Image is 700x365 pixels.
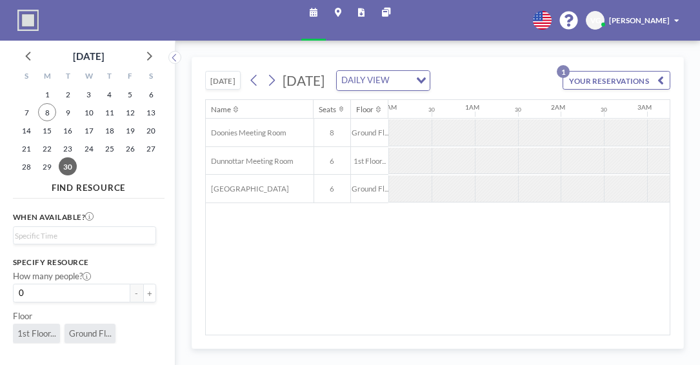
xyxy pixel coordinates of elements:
h3: Specify resource [13,257,156,267]
span: [DATE] [283,72,325,88]
span: Friday, September 19, 2025 [121,121,139,139]
span: 1st Floor... [351,156,388,166]
span: VG [590,15,601,25]
div: S [141,68,161,85]
span: Thursday, September 25, 2025 [101,139,119,157]
span: Tuesday, September 9, 2025 [59,103,77,121]
span: Friday, September 5, 2025 [121,85,139,103]
span: Sunday, September 28, 2025 [17,157,35,175]
button: YOUR RESERVATIONS1 [563,71,670,90]
div: Seats [319,104,336,114]
span: Dunnottar Meeting Room [206,156,294,166]
span: Monday, September 15, 2025 [38,121,56,139]
span: Wednesday, September 3, 2025 [80,85,98,103]
span: 6 [314,156,350,166]
span: Saturday, September 6, 2025 [142,85,160,103]
div: S [16,68,37,85]
label: Floor [13,311,32,322]
span: [GEOGRAPHIC_DATA] [206,184,289,193]
div: F [120,68,141,85]
div: 30 [601,106,607,113]
span: Saturday, September 20, 2025 [142,121,160,139]
div: Search for option [337,71,430,90]
span: Ground Fl... [351,184,388,193]
input: Search for option [15,230,148,241]
span: 6 [314,184,350,193]
span: DAILY VIEW [339,74,392,88]
input: Search for option [394,74,408,88]
span: Monday, September 22, 2025 [38,139,56,157]
div: 3AM [637,103,652,112]
span: Friday, September 12, 2025 [121,103,139,121]
button: [DATE] [205,71,241,90]
span: 8 [314,128,350,137]
button: - [130,284,143,302]
div: M [37,68,57,85]
span: Monday, September 8, 2025 [38,103,56,121]
span: Tuesday, September 23, 2025 [59,139,77,157]
div: T [57,68,78,85]
div: W [79,68,99,85]
span: Saturday, September 27, 2025 [142,139,160,157]
div: Name [211,104,231,114]
span: Thursday, September 18, 2025 [101,121,119,139]
span: Sunday, September 21, 2025 [17,139,35,157]
span: Friday, September 26, 2025 [121,139,139,157]
span: Thursday, September 4, 2025 [101,85,119,103]
span: Sunday, September 14, 2025 [17,121,35,139]
div: Search for option [14,227,155,244]
label: How many people? [13,271,91,282]
span: [PERSON_NAME] [609,15,670,25]
div: Floor [356,104,374,114]
span: Wednesday, September 10, 2025 [80,103,98,121]
span: Monday, September 29, 2025 [38,157,56,175]
span: Tuesday, September 16, 2025 [59,121,77,139]
span: Wednesday, September 24, 2025 [80,139,98,157]
div: 30 [515,106,521,113]
span: Sunday, September 7, 2025 [17,103,35,121]
p: 1 [557,65,570,78]
span: Tuesday, September 2, 2025 [59,85,77,103]
div: 1AM [465,103,479,112]
h4: FIND RESOURCE [13,179,165,193]
span: Ground Fl... [351,128,388,137]
button: + [143,284,156,302]
img: organization-logo [17,10,39,31]
div: [DATE] [73,47,105,65]
div: 2AM [551,103,565,112]
div: T [99,68,120,85]
span: Doonies Meeting Room [206,128,286,137]
span: Saturday, September 13, 2025 [142,103,160,121]
span: Ground Fl... [69,328,112,339]
span: Wednesday, September 17, 2025 [80,121,98,139]
span: Monday, September 1, 2025 [38,85,56,103]
span: 1st Floor... [17,328,56,339]
span: Thursday, September 11, 2025 [101,103,119,121]
span: Tuesday, September 30, 2025 [59,157,77,175]
div: 30 [428,106,435,113]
